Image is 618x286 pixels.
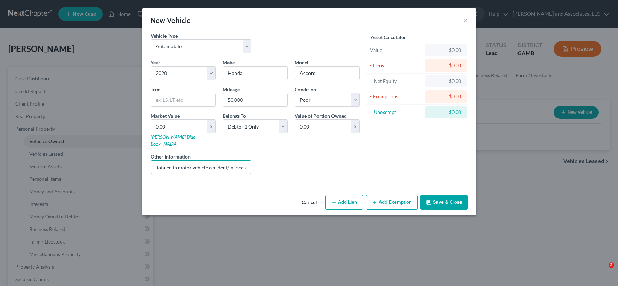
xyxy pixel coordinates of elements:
[370,47,423,54] div: Value
[223,67,287,80] input: ex. Nissan
[151,153,191,160] label: Other Information
[431,109,461,116] div: $0.00
[609,262,614,268] span: 2
[295,86,316,93] label: Condition
[151,15,191,25] div: New Vehicle
[151,32,178,39] label: Vehicle Type
[295,120,351,133] input: 0.00
[351,120,359,133] div: $
[163,141,177,147] a: NADA
[366,195,418,210] button: Add Exemption
[151,59,160,66] label: Year
[207,120,215,133] div: $
[371,33,406,41] label: Asset Calculator
[431,47,461,54] div: $0.00
[431,78,461,85] div: $0.00
[431,62,461,69] div: $0.00
[223,113,246,119] span: Belongs To
[151,120,207,133] input: 0.00
[223,60,235,65] span: Make
[370,93,423,100] div: - Exemptions
[295,67,359,80] input: ex. Altima
[594,262,611,279] iframe: Intercom live chat
[370,62,423,69] div: - Liens
[223,93,287,107] input: --
[151,93,215,107] input: ex. LS, LT, etc
[151,112,180,119] label: Market Value
[295,59,308,66] label: Model
[151,86,161,93] label: Trim
[151,161,251,174] input: (optional)
[370,109,423,116] div: = Unexempt
[295,112,347,119] label: Value of Portion Owned
[431,93,461,100] div: $0.00
[151,134,195,147] a: [PERSON_NAME] Blue Book
[223,86,240,93] label: Mileage
[463,16,468,24] button: ×
[370,78,423,85] div: = Net Equity
[325,195,363,210] button: Add Lien
[296,196,322,210] button: Cancel
[420,195,468,210] button: Save & Close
